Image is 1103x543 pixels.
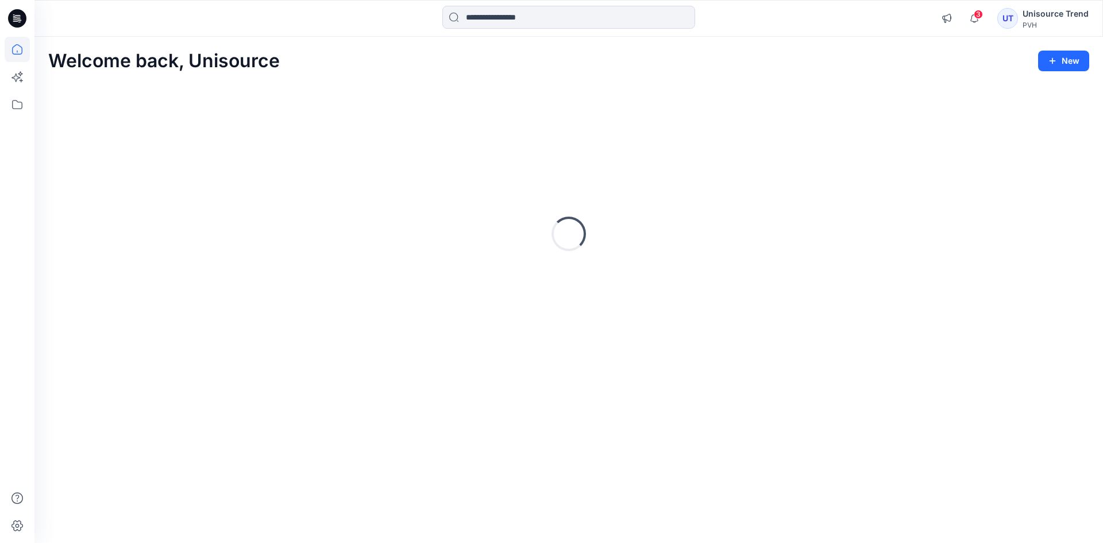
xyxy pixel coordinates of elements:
[1023,7,1089,21] div: Unisource Trend
[997,8,1018,29] div: UT
[1023,21,1089,29] div: PVH
[1038,51,1089,71] button: New
[974,10,983,19] span: 3
[48,51,280,72] h2: Welcome back, Unisource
